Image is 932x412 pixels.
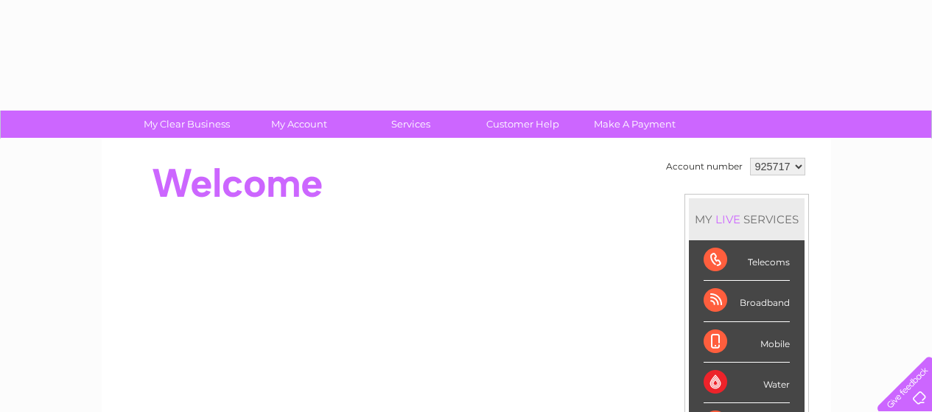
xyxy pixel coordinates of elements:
div: Telecoms [704,240,790,281]
a: Customer Help [462,111,584,138]
a: Services [350,111,472,138]
td: Account number [662,154,746,179]
div: Water [704,363,790,403]
a: Make A Payment [574,111,696,138]
div: MY SERVICES [689,198,805,240]
div: Mobile [704,322,790,363]
div: Broadband [704,281,790,321]
div: LIVE [712,212,743,226]
a: My Account [238,111,360,138]
a: My Clear Business [126,111,248,138]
